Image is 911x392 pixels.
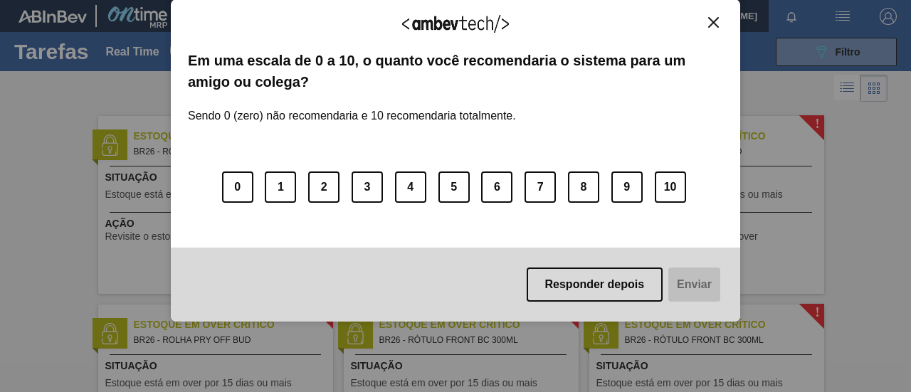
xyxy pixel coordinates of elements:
label: Sendo 0 (zero) não recomendaria e 10 recomendaria totalmente. [188,92,516,122]
button: 6 [481,171,512,203]
button: Responder depois [527,267,663,302]
button: 9 [611,171,643,203]
button: 10 [655,171,686,203]
button: 0 [222,171,253,203]
img: Close [708,17,719,28]
button: 3 [352,171,383,203]
button: 7 [525,171,556,203]
button: 4 [395,171,426,203]
button: Close [704,16,723,28]
button: 5 [438,171,470,203]
button: 8 [568,171,599,203]
button: 2 [308,171,339,203]
button: 1 [265,171,296,203]
label: Em uma escala de 0 a 10, o quanto você recomendaria o sistema para um amigo ou colega? [188,50,723,93]
img: Logo Ambevtech [402,15,509,33]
